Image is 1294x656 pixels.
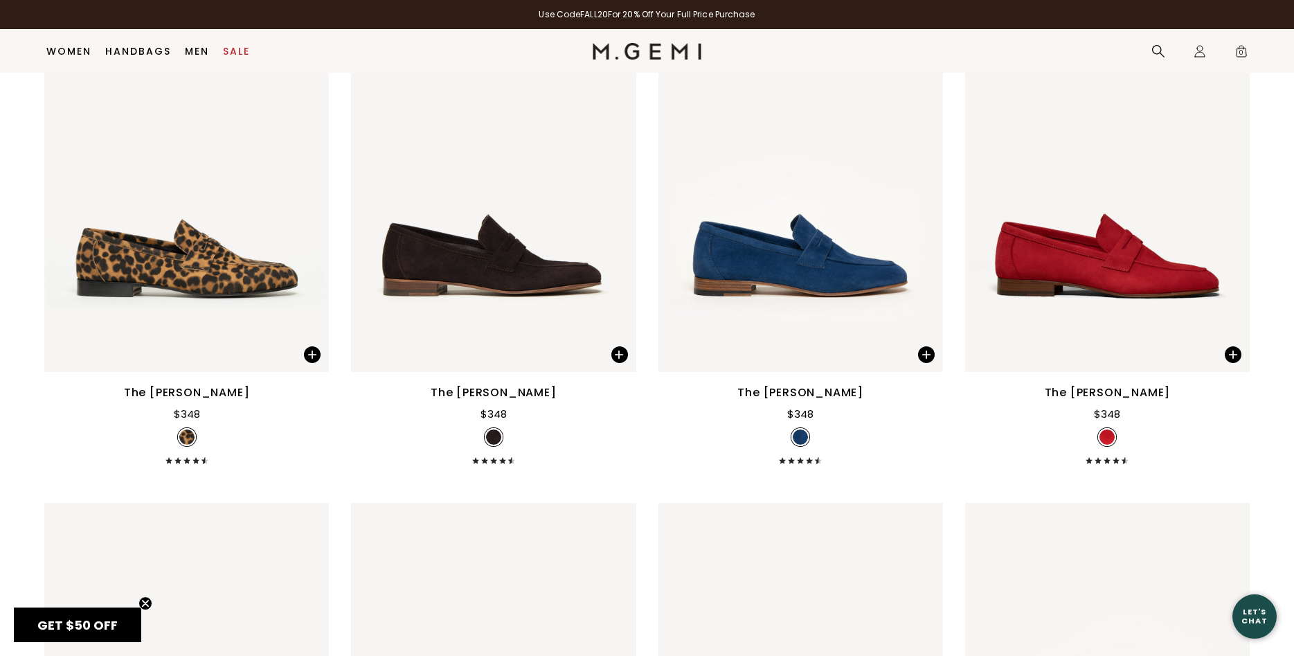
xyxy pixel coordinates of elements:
[787,406,814,423] div: $348
[486,429,501,445] img: v_7333520539707_SWATCH_50x.jpg
[124,384,250,401] div: The [PERSON_NAME]
[174,406,200,423] div: $348
[1094,406,1120,423] div: $348
[431,384,557,401] div: The [PERSON_NAME]
[580,8,608,20] strong: FALL20
[223,46,250,57] a: Sale
[1234,47,1248,61] span: 0
[1099,429,1115,445] img: v_11957_SWATCH_50x.jpg
[1232,608,1277,625] div: Let's Chat
[793,429,808,445] img: v_11956_SWATCH_50x.jpg
[46,46,91,57] a: Women
[737,384,863,401] div: The [PERSON_NAME]
[593,43,701,60] img: M.Gemi
[37,617,118,634] span: GET $50 OFF
[179,429,195,445] img: v_7385131810875_SWATCH_50x.jpg
[480,406,507,423] div: $348
[185,46,209,57] a: Men
[1045,384,1171,401] div: The [PERSON_NAME]
[138,596,152,610] button: Close teaser
[105,46,171,57] a: Handbags
[14,608,141,642] div: GET $50 OFFClose teaser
